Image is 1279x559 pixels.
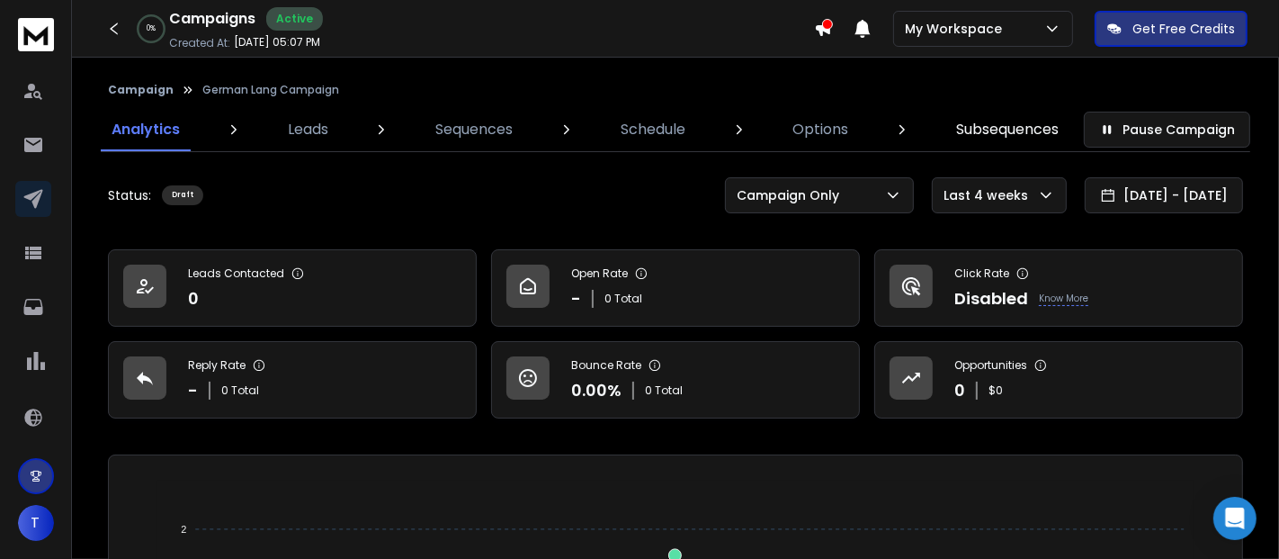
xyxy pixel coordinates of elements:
a: Leads [277,108,339,151]
p: 0 Total [221,383,259,398]
p: Reply Rate [188,358,246,373]
a: Sequences [425,108,523,151]
a: Opportunities0$0 [874,341,1243,419]
p: Options [792,119,848,140]
tspan: 2 [181,524,186,535]
p: German Lang Campaign [202,83,339,97]
p: 0 Total [604,292,642,306]
p: Schedule [621,119,685,140]
a: Bounce Rate0.00%0 Total [491,341,860,419]
div: Draft [162,185,203,205]
p: - [571,286,581,311]
p: 0.00 % [571,378,622,403]
button: Get Free Credits [1095,11,1248,47]
a: Schedule [610,108,696,151]
h1: Campaigns [169,8,255,30]
p: My Workspace [905,20,1009,38]
img: logo [18,18,54,51]
p: 0 Total [645,383,683,398]
p: $ 0 [988,383,1003,398]
a: Click RateDisabledKnow More [874,249,1243,327]
p: Last 4 weeks [944,186,1035,204]
a: Leads Contacted0 [108,249,477,327]
p: Bounce Rate [571,358,641,373]
button: T [18,505,54,541]
a: Subsequences [945,108,1069,151]
p: Status: [108,186,151,204]
p: 0 % [147,23,156,34]
p: Analytics [112,119,180,140]
p: 0 [954,378,965,403]
a: Reply Rate-0 Total [108,341,477,419]
p: Get Free Credits [1132,20,1235,38]
p: Disabled [954,286,1028,311]
p: Created At: [169,36,230,50]
p: Campaign Only [737,186,846,204]
button: Pause Campaign [1084,112,1250,148]
p: 0 [188,286,199,311]
p: Opportunities [954,358,1027,373]
p: Subsequences [956,119,1059,140]
a: Analytics [101,108,191,151]
p: Click Rate [954,266,1009,281]
p: Sequences [435,119,513,140]
p: Leads Contacted [188,266,284,281]
p: [DATE] 05:07 PM [234,35,320,50]
p: Know More [1039,292,1088,306]
p: Open Rate [571,266,628,281]
p: - [188,378,198,403]
div: Open Intercom Messenger [1213,497,1257,540]
div: Active [266,7,323,31]
button: Campaign [108,83,174,97]
p: Leads [288,119,328,140]
a: Options [782,108,859,151]
button: [DATE] - [DATE] [1085,177,1243,213]
a: Open Rate-0 Total [491,249,860,327]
